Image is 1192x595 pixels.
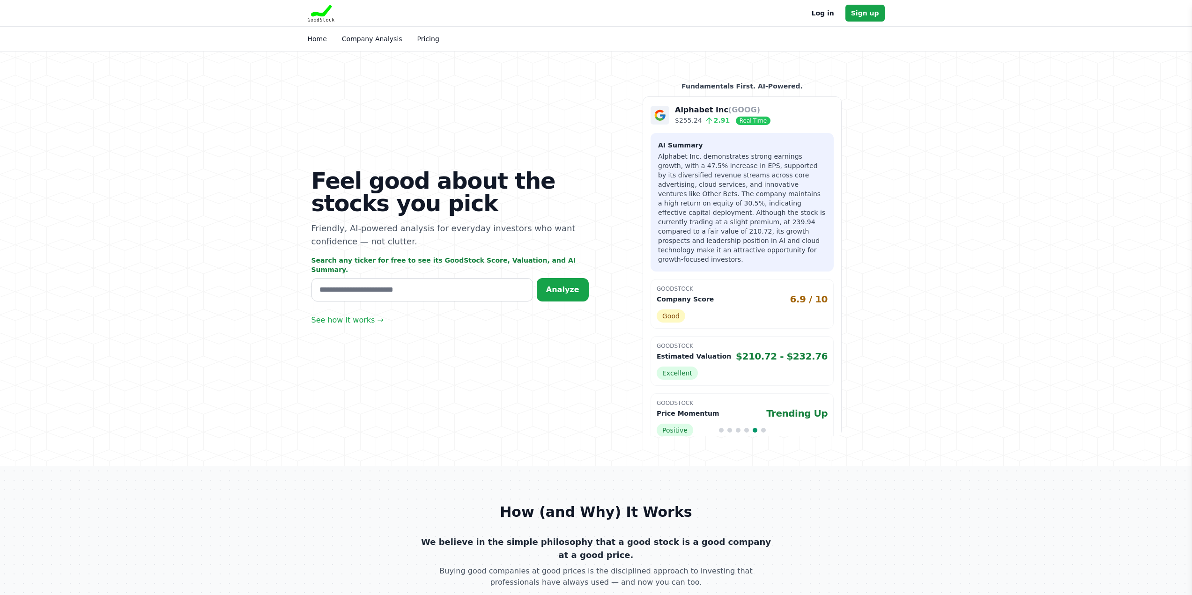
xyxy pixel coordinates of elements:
[675,104,770,116] p: Alphabet Inc
[417,35,439,43] a: Pricing
[727,428,732,433] span: Go to slide 2
[657,352,731,361] p: Estimated Valuation
[657,342,828,350] p: GoodStock
[658,140,826,150] h3: AI Summary
[657,309,685,323] span: Good
[657,399,828,407] p: GoodStock
[753,428,757,433] span: Go to slide 5
[311,169,589,214] h1: Feel good about the stocks you pick
[736,350,828,363] span: $210.72 - $232.76
[338,504,855,521] h2: How (and Why) It Works
[308,35,327,43] a: Home
[416,566,776,588] p: Buying good companies at good prices is the disciplined approach to investing that professionals ...
[311,222,589,248] p: Friendly, AI-powered analysis for everyday investors who want confidence — not clutter.
[311,256,589,274] p: Search any ticker for free to see its GoodStock Score, Valuation, and AI Summary.
[736,117,770,125] span: Real-Time
[643,81,842,91] p: Fundamentals First. AI-Powered.
[657,294,714,304] p: Company Score
[651,106,669,125] img: Company Logo
[546,285,579,294] span: Analyze
[845,5,885,22] a: Sign up
[766,407,828,420] span: Trending Up
[744,428,749,433] span: Go to slide 4
[675,116,770,125] p: $255.24
[658,152,826,264] p: Alphabet Inc. demonstrates strong earnings growth, with a 47.5% increase in EPS, supported by its...
[643,96,842,455] a: Company Logo Alphabet Inc(GOOG) $255.24 2.91 Real-Time AI Summary Alphabet Inc. demonstrates stro...
[657,367,698,380] span: Excellent
[812,7,834,19] a: Log in
[702,117,730,124] span: 2.91
[790,293,828,306] span: 6.9 / 10
[657,409,719,418] p: Price Momentum
[736,428,740,433] span: Go to slide 3
[537,278,589,301] button: Analyze
[643,96,842,455] div: 5 / 6
[728,105,760,114] span: (GOOG)
[416,536,776,562] p: We believe in the simple philosophy that a good stock is a good company at a good price.
[311,315,384,326] a: See how it works →
[308,5,335,22] img: Goodstock Logo
[657,285,828,293] p: GoodStock
[719,428,724,433] span: Go to slide 1
[342,35,402,43] a: Company Analysis
[657,424,693,437] span: Positive
[761,428,766,433] span: Go to slide 6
